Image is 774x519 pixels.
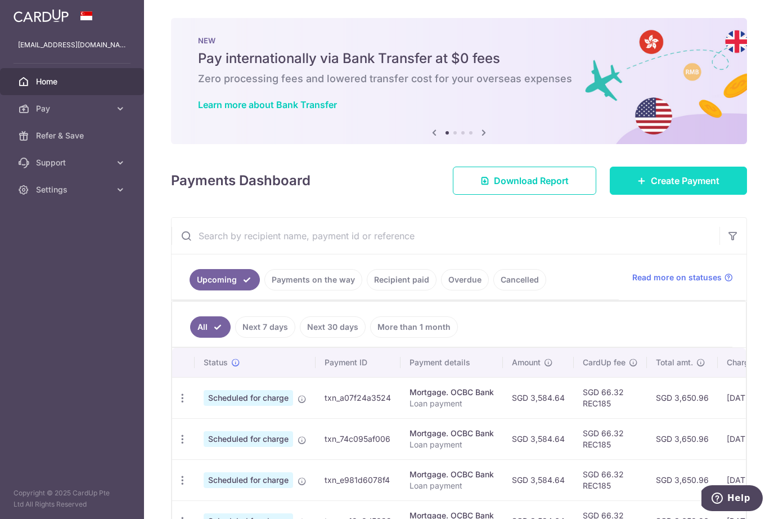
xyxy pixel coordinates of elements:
[316,348,400,377] th: Payment ID
[647,377,718,418] td: SGD 3,650.96
[512,357,541,368] span: Amount
[198,72,720,86] h6: Zero processing fees and lowered transfer cost for your overseas expenses
[204,357,228,368] span: Status
[409,480,494,491] p: Loan payment
[36,130,110,141] span: Refer & Save
[409,398,494,409] p: Loan payment
[367,269,436,290] a: Recipient paid
[441,269,489,290] a: Overdue
[198,36,720,45] p: NEW
[18,39,126,51] p: [EMAIL_ADDRESS][DOMAIN_NAME]
[316,418,400,459] td: txn_74c095af006
[171,18,747,144] img: Bank transfer banner
[453,167,596,195] a: Download Report
[632,272,733,283] a: Read more on statuses
[198,99,337,110] a: Learn more about Bank Transfer
[632,272,722,283] span: Read more on statuses
[13,9,69,23] img: CardUp
[36,76,110,87] span: Home
[235,316,295,338] a: Next 7 days
[171,171,310,191] h4: Payments Dashboard
[204,472,293,488] span: Scheduled for charge
[300,316,366,338] a: Next 30 days
[190,269,260,290] a: Upcoming
[647,418,718,459] td: SGD 3,650.96
[409,428,494,439] div: Mortgage. OCBC Bank
[727,357,773,368] span: Charge date
[190,316,231,338] a: All
[36,184,110,195] span: Settings
[370,316,458,338] a: More than 1 month
[409,439,494,450] p: Loan payment
[204,390,293,406] span: Scheduled for charge
[574,377,647,418] td: SGD 66.32 REC185
[701,485,763,513] iframe: Opens a widget where you can find more information
[583,357,625,368] span: CardUp fee
[198,50,720,68] h5: Pay internationally via Bank Transfer at $0 fees
[409,469,494,480] div: Mortgage. OCBC Bank
[409,387,494,398] div: Mortgage. OCBC Bank
[36,103,110,114] span: Pay
[316,459,400,500] td: txn_e981d6078f4
[574,418,647,459] td: SGD 66.32 REC185
[204,431,293,447] span: Scheduled for charge
[651,174,719,187] span: Create Payment
[503,418,574,459] td: SGD 3,584.64
[316,377,400,418] td: txn_a07f24a3524
[610,167,747,195] a: Create Payment
[503,459,574,500] td: SGD 3,584.64
[656,357,693,368] span: Total amt.
[400,348,503,377] th: Payment details
[503,377,574,418] td: SGD 3,584.64
[494,174,569,187] span: Download Report
[493,269,546,290] a: Cancelled
[36,157,110,168] span: Support
[647,459,718,500] td: SGD 3,650.96
[172,218,719,254] input: Search by recipient name, payment id or reference
[574,459,647,500] td: SGD 66.32 REC185
[264,269,362,290] a: Payments on the way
